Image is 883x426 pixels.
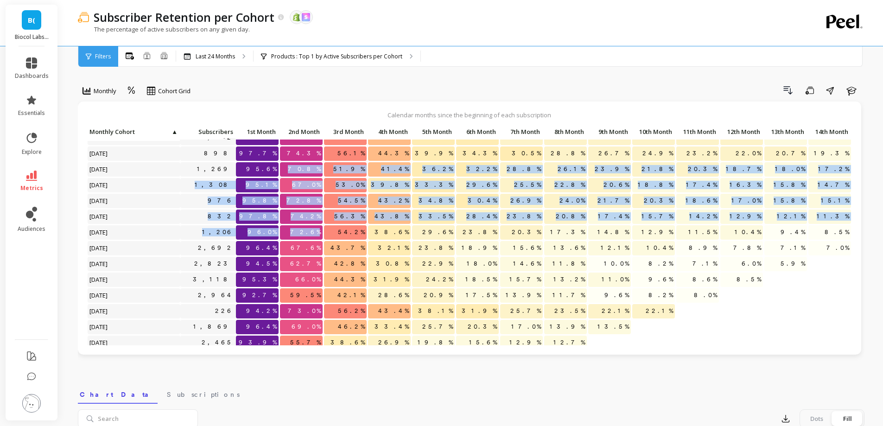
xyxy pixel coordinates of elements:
[511,257,543,271] span: 14.6%
[647,273,675,286] span: 9.6%
[597,146,631,160] span: 26.7%
[331,162,367,176] span: 51.9%
[288,288,323,302] span: 59.5%
[602,257,631,271] span: 10.0%
[825,241,851,255] span: 7.0%
[271,53,402,60] p: Products : Top 1 by Active Subscribers per Cohort
[88,225,110,239] span: [DATE]
[285,146,323,160] span: 74.3%
[779,225,807,239] span: 9.4%
[779,241,807,255] span: 7.1%
[644,304,675,318] span: 22.1%
[808,125,851,138] p: 14th Month
[88,336,110,350] span: [DATE]
[376,146,411,160] span: 44.3%
[467,336,499,350] span: 15.6%
[722,128,760,135] span: 12th Month
[720,125,763,138] p: 12th Month
[773,162,807,176] span: 18.0%
[171,128,178,135] span: ▲
[336,288,367,302] span: 42.1%
[379,162,411,176] span: 41.4%
[593,162,631,176] span: 23.9%
[687,241,719,255] span: 8.9%
[88,162,110,176] span: [DATE]
[22,394,41,413] img: profile picture
[376,288,411,302] span: 28.6%
[508,273,543,286] span: 15.7%
[88,257,110,271] span: [DATE]
[686,162,719,176] span: 20.3%
[819,194,851,208] span: 15.1%
[78,382,864,404] nav: Tabs
[500,125,543,138] p: 7th Month
[775,210,807,223] span: 12.1%
[420,257,455,271] span: 22.9%
[324,125,368,140] div: Toggle SortBy
[88,178,110,192] span: [DATE]
[78,12,89,23] img: header icon
[88,146,110,160] span: [DATE]
[95,53,111,60] span: Filters
[88,304,110,318] span: [DATE]
[78,25,250,33] p: The percentage of active subscribers on any given day.
[544,125,587,138] p: 8th Month
[329,336,367,350] span: 38.6%
[289,241,323,255] span: 67.6%
[200,225,236,239] a: 1,206
[548,225,587,239] span: 17.3%
[647,288,675,302] span: 8.2%
[280,125,323,138] p: 2nd Month
[764,125,808,140] div: Toggle SortBy
[465,257,499,271] span: 18.0%
[733,225,763,239] span: 10.4%
[511,241,543,255] span: 15.6%
[200,336,236,350] a: 2,465
[596,320,631,334] span: 13.5%
[687,210,719,223] span: 14.2%
[810,128,848,135] span: 14th Month
[292,13,301,21] img: api.shopify.svg
[373,210,411,223] span: 43.8%
[413,146,455,160] span: 39.9%
[373,320,411,334] span: 33.4%
[334,178,367,192] span: 53.0%
[558,194,587,208] span: 24.0%
[553,178,587,192] span: 22.8%
[288,336,323,350] span: 55.7%
[206,210,236,223] a: 832
[244,162,279,176] span: 95.6%
[720,125,764,140] div: Toggle SortBy
[241,288,279,302] span: 92.7%
[373,225,411,239] span: 38.6%
[158,87,191,95] span: Cohort Grid
[456,125,500,140] div: Toggle SortBy
[508,336,543,350] span: 12.9%
[289,210,323,223] span: 74.2%
[551,257,587,271] span: 11.8%
[596,194,631,208] span: 21.7%
[167,390,240,399] span: Subscriptions
[87,125,131,140] div: Toggle SortBy
[193,178,236,192] a: 1,308
[87,111,852,119] p: Calendar months since the beginning of each subscription
[28,15,35,25] span: B(
[420,162,455,176] span: 36.2%
[293,273,323,286] span: 66.0%
[504,288,543,302] span: 13.9%
[369,178,411,192] span: 39.8%
[509,320,543,334] span: 17.0%
[772,178,807,192] span: 15.8%
[808,125,852,140] div: Toggle SortBy
[414,128,452,135] span: 5th Month
[80,390,156,399] span: Chart Data
[728,210,763,223] span: 12.9%
[641,146,675,160] span: 24.9%
[510,146,543,160] span: 30.5%
[596,210,631,223] span: 17.4%
[15,72,49,80] span: dashboards
[544,125,588,140] div: Toggle SortBy
[191,273,236,286] a: 3,118
[195,162,236,176] a: 1,269
[508,194,543,208] span: 26.9%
